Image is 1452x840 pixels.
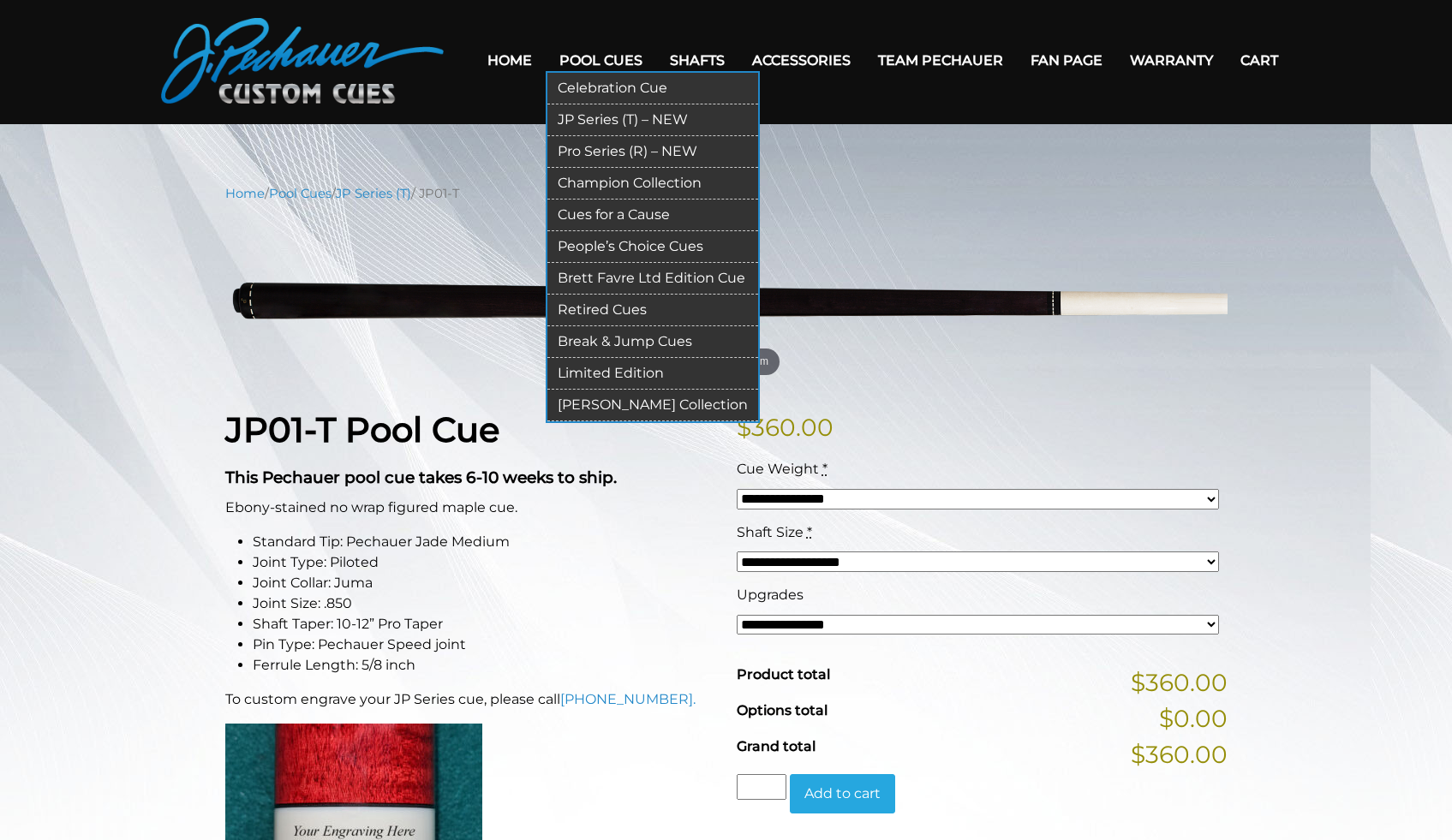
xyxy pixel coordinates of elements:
a: [PERSON_NAME] Collection [547,390,758,421]
a: Pool Cues [269,186,332,201]
input: Product quantity [737,774,786,800]
span: Grand total [737,738,816,754]
img: jp01-T-1.png [225,216,1228,383]
span: $ [737,413,751,442]
li: Joint Size: .850 [253,593,716,614]
abbr: required [807,524,812,540]
a: Shafts [656,39,738,82]
a: Fan Page [1017,39,1116,82]
a: Hover to zoom [225,216,1228,383]
span: Cue Weight [737,461,819,477]
span: $360.00 [1131,736,1228,772]
a: Team Pechauer [864,39,1017,82]
a: Brett Favre Ltd Edition Cue [547,263,758,295]
span: Upgrades [737,587,804,603]
a: JP Series (T) – NEW [547,104,758,136]
strong: This Pechauer pool cue takes 6-10 weeks to ship. [225,468,617,487]
p: To custom engrave your JP Series cue, please call [225,689,716,710]
a: Pro Series (R) – NEW [547,136,758,168]
span: $0.00 [1159,700,1228,736]
a: JP Series (T) [336,186,411,201]
a: Retired Cues [547,295,758,326]
a: Celebration Cue [547,73,758,104]
a: Champion Collection [547,168,758,200]
p: Ebony-stained no wrap figured maple cue. [225,497,716,518]
span: Options total [737,702,828,718]
li: Joint Type: Piloted [253,552,716,573]
a: People’s Choice Cues [547,231,758,263]
a: Break & Jump Cues [547,326,758,358]
li: Ferrule Length: 5/8 inch [253,655,716,676]
bdi: 360.00 [737,413,834,442]
li: Shaft Taper: 10-12” Pro Taper [253,614,716,634]
a: Accessories [738,39,864,82]
img: Pechauer Custom Cues [161,18,444,104]
a: Warranty [1116,39,1227,82]
abbr: required [822,461,828,477]
li: Standard Tip: Pechauer Jade Medium [253,532,716,552]
a: Limited Edition [547,358,758,390]
li: Pin Type: Pechauer Speed joint [253,634,716,655]
a: Home [474,39,546,82]
a: Cues for a Cause [547,200,758,231]
a: Home [225,186,265,201]
span: Shaft Size [737,524,804,540]
span: Product total [737,666,830,682]
nav: Breadcrumb [225,184,1228,203]
span: $360.00 [1131,664,1228,700]
a: Cart [1227,39,1292,82]
button: Add to cart [790,774,895,813]
a: Pool Cues [546,39,656,82]
a: [PHONE_NUMBER]. [560,691,696,707]
li: Joint Collar: Juma [253,573,716,593]
strong: JP01-T Pool Cue [225,408,499,450]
